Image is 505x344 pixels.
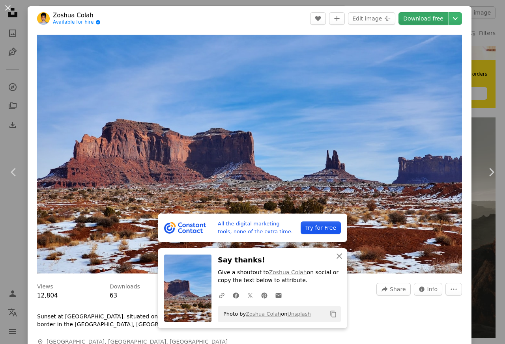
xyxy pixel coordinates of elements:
span: 12,804 [37,292,58,299]
button: Zoom in on this image [37,35,462,273]
button: Share this image [376,283,410,296]
button: Copy to clipboard [327,307,340,321]
a: Share on Pinterest [257,287,271,303]
button: Edit image [348,12,395,25]
a: Download free [398,12,448,25]
a: Share on Twitter [243,287,257,303]
h3: Say thanks! [218,255,341,266]
p: Sunset at [GEOGRAPHIC_DATA]. situated on the [US_STATE]-[US_STATE] border in the [GEOGRAPHIC_DATA... [37,313,244,329]
button: Like [310,12,326,25]
a: Share over email [271,287,286,303]
span: Info [427,283,438,295]
span: Photo by on [219,308,311,320]
h3: Views [37,283,53,291]
a: Share on Facebook [229,287,243,303]
a: Unsplash [287,311,310,317]
button: Choose download size [449,12,462,25]
button: Stats about this image [414,283,443,296]
a: Available for hire [53,19,101,26]
span: All the digital marketing tools, none of the extra time. [218,220,294,236]
img: a snowy landscape with mountains in the background [37,35,462,273]
span: Share [390,283,406,295]
a: Zoshua Colah [269,270,307,276]
h3: Downloads [110,283,140,291]
div: Try for Free [301,221,341,234]
span: 63 [110,292,117,299]
a: Zoshua Colah [53,11,101,19]
button: Add to Collection [329,12,345,25]
button: More Actions [445,283,462,296]
a: Zoshua Colah [246,311,281,317]
a: All the digital marketing tools, none of the extra time.Try for Free [158,214,347,242]
img: file-1643061002856-0f96dc078c63image [164,222,206,234]
a: Next [477,134,505,210]
p: Give a shoutout to on social or copy the text below to attribute. [218,269,341,285]
img: Go to Zoshua Colah's profile [37,12,50,25]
